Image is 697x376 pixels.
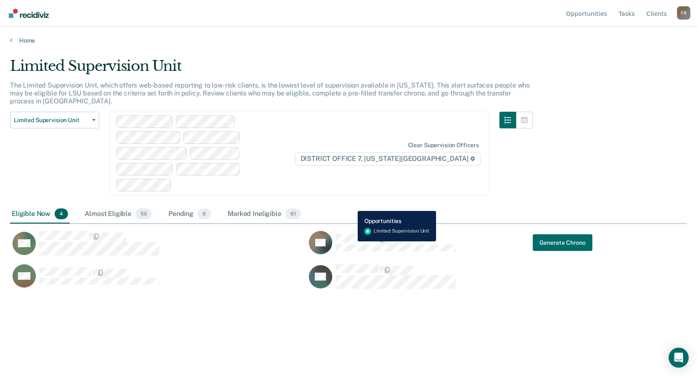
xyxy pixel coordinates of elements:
img: Recidiviz [9,9,49,18]
div: Pending6 [167,205,213,223]
div: F R [677,6,690,20]
span: 4 [55,208,68,219]
div: Open Intercom Messenger [669,348,689,368]
div: CaseloadOpportunityCell-142813 [10,264,306,297]
div: Almost Eligible50 [83,205,153,223]
div: CaseloadOpportunityCell-123069 [306,231,603,264]
span: 61 [286,208,301,219]
div: CaseloadOpportunityCell-123676 [10,231,306,264]
p: The Limited Supervision Unit, which offers web-based reporting to low-risk clients, is the lowest... [10,81,530,105]
button: Limited Supervision Unit [10,112,99,128]
span: 50 [135,208,152,219]
span: 6 [198,208,211,219]
a: Navigate to form link [533,234,592,251]
div: CaseloadOpportunityCell-34638 [306,264,603,297]
div: Marked Ineligible61 [226,205,302,223]
a: Home [10,37,687,44]
div: Eligible Now4 [10,205,70,223]
div: Clear supervision officers [408,142,479,149]
button: Generate Chrono [533,234,592,251]
div: Limited Supervision Unit [10,58,533,81]
span: DISTRICT OFFICE 7, [US_STATE][GEOGRAPHIC_DATA] [295,152,481,165]
span: Limited Supervision Unit [14,117,89,124]
button: Profile dropdown button [677,6,690,20]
